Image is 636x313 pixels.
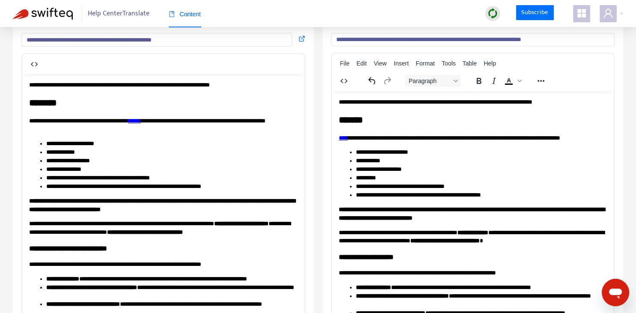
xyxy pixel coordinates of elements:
[394,60,409,67] span: Insert
[484,60,496,67] span: Help
[380,75,394,87] button: Redo
[365,75,379,87] button: Undo
[603,8,613,18] span: user
[169,11,201,18] span: Content
[516,5,554,21] a: Subscribe
[576,8,587,18] span: appstore
[356,60,367,67] span: Edit
[13,8,73,20] img: Swifteq
[487,75,501,87] button: Italic
[88,6,149,22] span: Help Center Translate
[472,75,486,87] button: Bold
[442,60,456,67] span: Tools
[169,11,175,17] span: book
[416,60,435,67] span: Format
[340,60,350,67] span: File
[374,60,387,67] span: View
[463,60,477,67] span: Table
[409,78,451,84] span: Paragraph
[502,75,523,87] div: Text color Black
[405,75,461,87] button: Block Paragraph
[602,279,629,306] iframe: Button to launch messaging window
[487,8,498,19] img: sync.dc5367851b00ba804db3.png
[534,75,548,87] button: Reveal or hide additional toolbar items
